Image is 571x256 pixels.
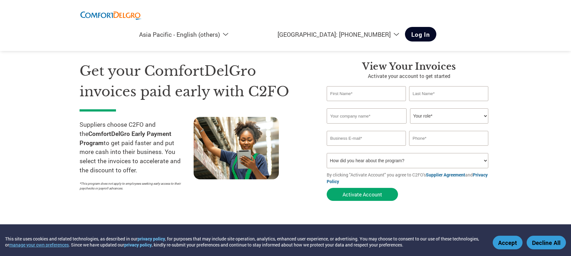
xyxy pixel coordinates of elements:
button: manage your own preferences [9,242,69,248]
p: Activate your account to get started [327,72,491,80]
strong: ComfortDelGro Early Payment Program [80,130,171,147]
h3: View your invoices [327,61,491,72]
p: *This program does not apply to employees seeking early access to their paychecks or payroll adva... [80,181,187,191]
a: Privacy Policy [327,172,488,184]
div: Inavlid Phone Number [409,146,488,150]
p: Suppliers choose C2FO and the to get paid faster and put more cash into their business. You selec... [80,120,194,175]
button: Decline All [527,236,566,249]
h1: Get your ComfortDelGro invoices paid early with C2FO [80,61,308,102]
input: Last Name* [409,86,488,101]
p: By clicking "Activate Account" you agree to C2FO's and [327,171,491,185]
img: ComfortDelGro [80,6,143,24]
input: First Name* [327,86,406,101]
div: Invalid company name or company name is too long [327,124,488,128]
img: supply chain worker [194,117,279,179]
div: Invalid last name or last name is too long [409,102,488,106]
button: Accept [493,236,523,249]
div: Invalid first name or first name is too long [327,102,406,106]
div: This site uses cookies and related technologies, as described in our , for purposes that may incl... [5,236,484,248]
select: Title/Role [410,108,488,124]
a: Supplier Agreement [426,172,465,178]
a: privacy policy [138,236,165,242]
a: Log In [405,27,436,42]
button: Activate Account [327,188,398,201]
input: Phone* [409,131,488,146]
div: Inavlid Email Address [327,146,406,150]
a: privacy policy [124,242,152,248]
input: Invalid Email format [327,131,406,146]
input: Your company name* [327,108,407,124]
